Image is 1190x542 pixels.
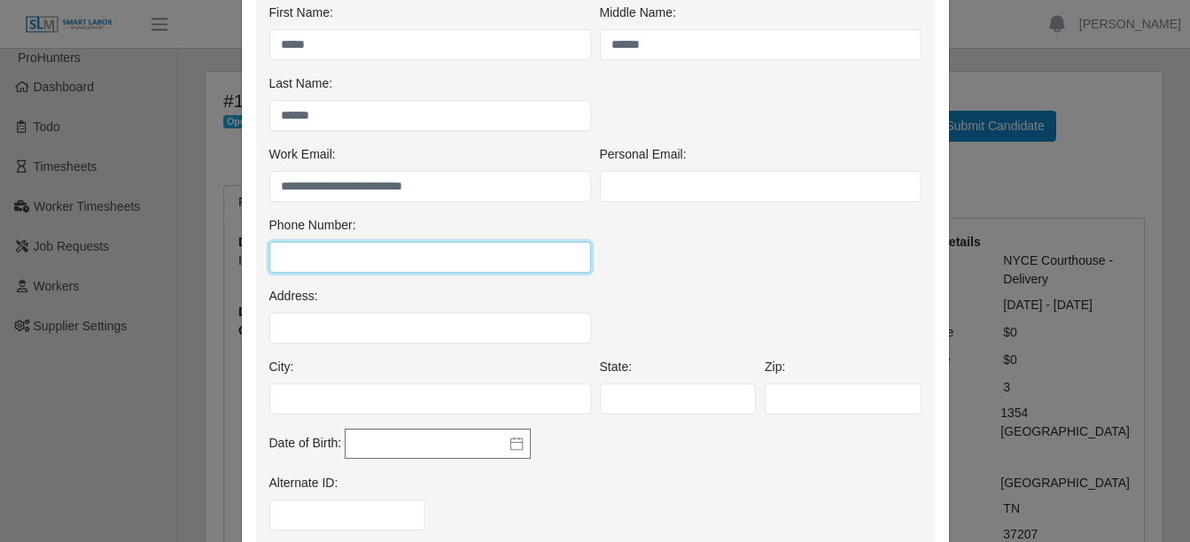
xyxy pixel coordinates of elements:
[600,145,687,164] label: Personal Email:
[269,74,333,93] label: Last Name:
[600,358,633,376] label: State:
[269,474,338,492] label: Alternate ID:
[765,358,785,376] label: Zip:
[14,14,661,34] body: Rich Text Area. Press ALT-0 for help.
[269,287,318,306] label: Address:
[269,216,356,235] label: Phone Number:
[269,358,294,376] label: City:
[269,145,336,164] label: Work Email:
[269,434,342,453] label: Date of Birth:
